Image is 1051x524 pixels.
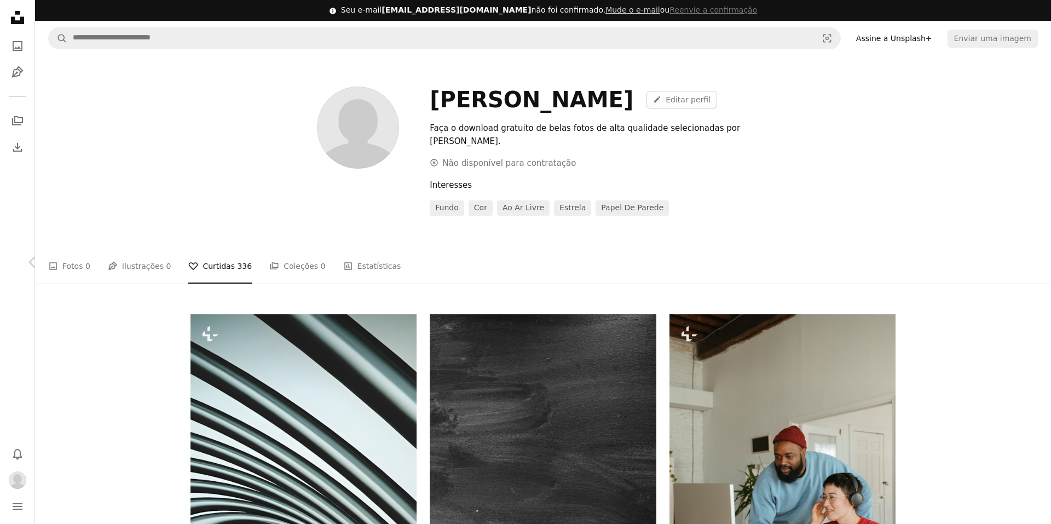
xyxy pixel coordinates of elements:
[108,249,171,284] a: Ilustrações 0
[430,479,656,488] a: foto em tons de cinza de uma terra
[343,249,401,284] a: Estatísticas
[948,30,1038,47] button: Enviar uma imagem
[317,87,399,169] img: Avatar do usuário Brenda Santos
[605,5,757,14] span: ou
[48,249,90,284] a: Fotos 0
[430,200,464,216] a: fundo
[7,35,28,57] a: Fotos
[7,496,28,517] button: Menu
[269,249,325,284] a: Coleções 0
[7,469,28,491] button: Perfil
[7,61,28,83] a: Ilustrações
[605,5,660,14] a: Mude o e-mail
[430,122,755,148] div: Faça o download gratuito de belas fotos de alta qualidade selecionadas por [PERSON_NAME].
[669,479,896,488] a: um homem e uma mulher sentados em uma mesa olhando para um computador
[48,27,841,49] form: Pesquise conteúdo visual em todo o site
[7,443,28,465] button: Notificações
[166,260,171,272] span: 0
[850,30,939,47] a: Assine a Unsplash+
[341,5,757,16] div: Seu e-mail não foi confirmado.
[814,28,840,49] button: Pesquisa visual
[497,200,550,216] a: ao ar livre
[985,210,1051,315] a: Próximo
[382,5,531,14] span: [EMAIL_ADDRESS][DOMAIN_NAME]
[554,200,591,216] a: estrela
[190,510,417,520] a: uma foto em preto e branco de um monte de linhas
[430,87,633,113] div: [PERSON_NAME]
[9,471,26,489] img: Avatar do usuário Brenda Santos
[430,157,576,170] div: Não disponível para contratação
[7,110,28,132] a: Coleções
[321,260,326,272] span: 0
[596,200,669,216] a: papel de parede
[646,91,717,108] a: Editar perfil
[7,136,28,158] a: Histórico de downloads
[49,28,67,49] button: Pesquise na Unsplash
[469,200,493,216] a: Cor
[85,260,90,272] span: 0
[430,178,896,192] div: Interesses
[669,5,757,16] button: Reenvie a confirmação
